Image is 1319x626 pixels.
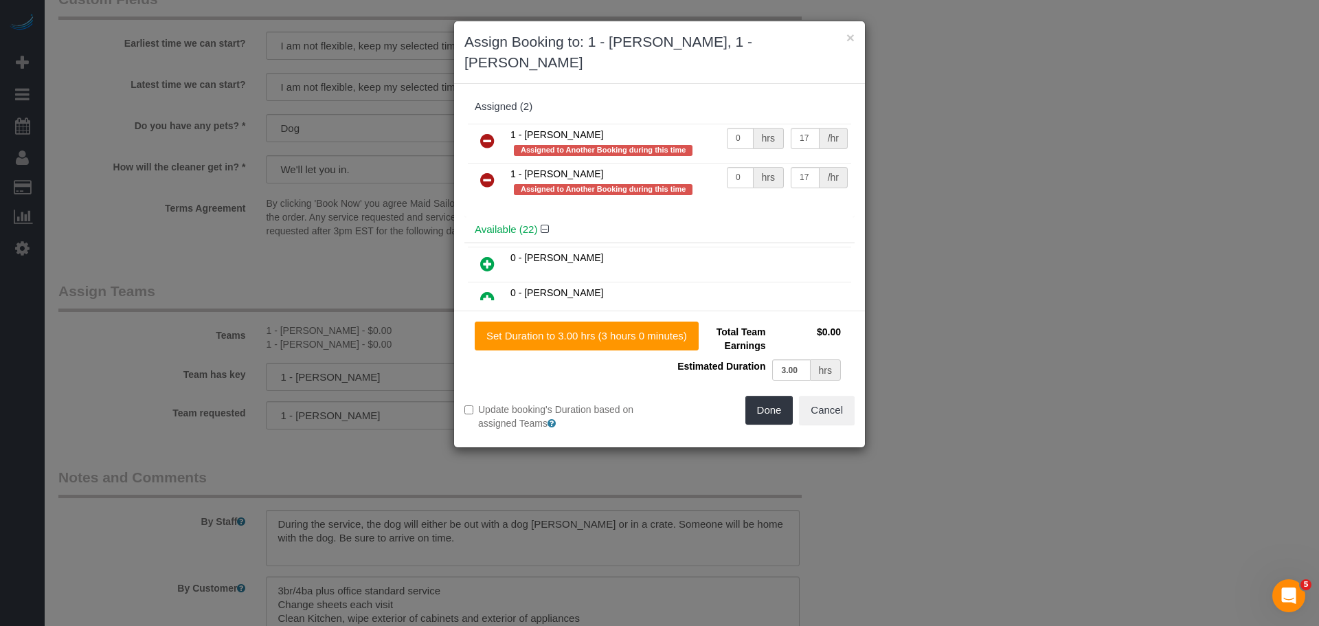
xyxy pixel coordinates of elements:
div: /hr [820,128,848,149]
button: Done [745,396,793,425]
span: Estimated Duration [677,361,765,372]
div: /hr [820,167,848,188]
h3: Assign Booking to: 1 - [PERSON_NAME], 1 - [PERSON_NAME] [464,32,855,73]
td: $0.00 [769,322,844,356]
span: 1 - [PERSON_NAME] [510,129,603,140]
button: Set Duration to 3.00 hrs (3 hours 0 minutes) [475,322,699,350]
div: Assigned (2) [475,101,844,113]
span: 0 - [PERSON_NAME] [510,252,603,263]
input: Update booking's Duration based on assigned Teams [464,405,473,414]
h4: Available (22) [475,224,844,236]
span: 5 [1300,579,1311,590]
iframe: Intercom live chat [1272,579,1305,612]
span: 0 - [PERSON_NAME] [510,287,603,298]
button: Cancel [799,396,855,425]
div: hrs [754,128,784,149]
label: Update booking's Duration based on assigned Teams [464,403,649,430]
span: 1 - [PERSON_NAME] [510,168,603,179]
td: Total Team Earnings [670,322,769,356]
span: Assigned to Another Booking during this time [514,184,692,195]
div: hrs [811,359,841,381]
span: Assigned to Another Booking during this time [514,145,692,156]
div: hrs [754,167,784,188]
button: × [846,30,855,45]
